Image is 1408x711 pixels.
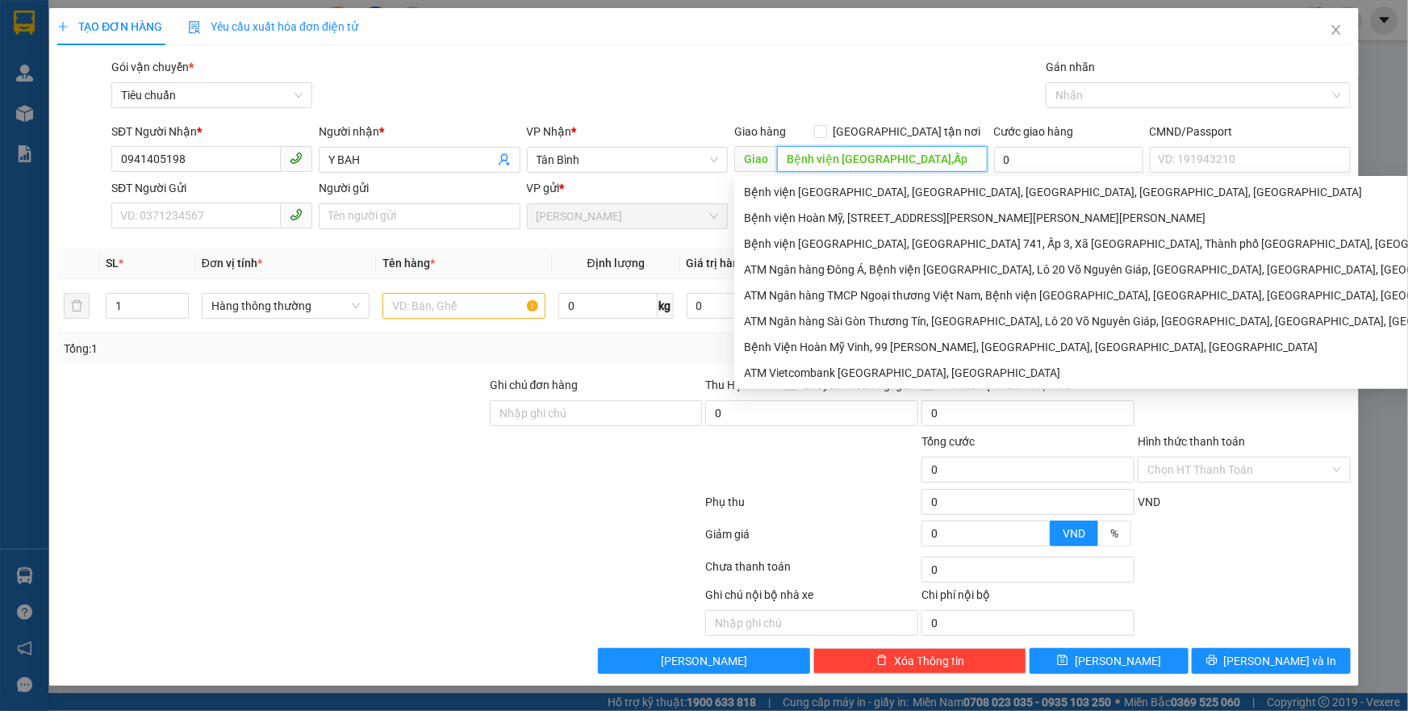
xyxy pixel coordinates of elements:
[57,21,69,32] span: plus
[64,340,544,358] div: Tổng: 1
[1192,648,1351,674] button: printer[PERSON_NAME] và In
[587,257,645,270] span: Định lượng
[527,179,728,197] div: VP gửi
[1063,527,1085,540] span: VND
[319,123,520,140] div: Người nhận
[537,204,718,228] span: Cư Kuin
[687,293,818,319] input: 0
[490,400,703,426] input: Ghi chú đơn hàng
[661,652,747,670] span: [PERSON_NAME]
[734,125,786,138] span: Giao hàng
[111,179,312,197] div: SĐT Người Gửi
[290,152,303,165] span: phone
[527,125,572,138] span: VP Nhận
[490,379,579,391] label: Ghi chú đơn hàng
[188,20,358,33] span: Yêu cầu xuất hóa đơn điện tử
[211,294,360,318] span: Hàng thông thường
[921,435,975,448] span: Tổng cước
[1206,655,1218,667] span: printer
[1075,652,1161,670] span: [PERSON_NAME]
[705,379,742,391] span: Thu Hộ
[57,20,162,33] span: TẠO ĐƠN HÀNG
[813,648,1026,674] button: deleteXóa Thông tin
[290,208,303,221] span: phone
[1330,23,1343,36] span: close
[827,123,988,140] span: [GEOGRAPHIC_DATA] tận nơi
[994,147,1143,173] input: Cước giao hàng
[994,125,1074,138] label: Cước giao hàng
[687,257,746,270] span: Giá trị hàng
[498,153,511,166] span: user-add
[734,146,777,172] span: Giao
[1224,652,1337,670] span: [PERSON_NAME] và In
[894,652,964,670] span: Xóa Thông tin
[188,21,201,34] img: icon
[537,148,718,172] span: Tân Bình
[1138,496,1160,508] span: VND
[777,146,988,172] input: Dọc đường
[64,293,90,319] button: delete
[319,179,520,197] div: Người gửi
[111,123,312,140] div: SĐT Người Nhận
[1046,61,1095,73] label: Gán nhãn
[111,61,194,73] span: Gói vận chuyển
[1057,655,1068,667] span: save
[1150,123,1351,140] div: CMND/Passport
[705,586,918,610] div: Ghi chú nội bộ nhà xe
[598,648,811,674] button: [PERSON_NAME]
[704,525,921,554] div: Giảm giá
[704,493,921,521] div: Phụ thu
[921,586,1134,610] div: Chi phí nội bộ
[876,655,888,667] span: delete
[705,610,918,636] input: Nhập ghi chú
[382,257,435,270] span: Tên hàng
[1138,435,1245,448] label: Hình thức thanh toán
[1314,8,1359,53] button: Close
[704,558,921,586] div: Chưa thanh toán
[106,257,119,270] span: SL
[202,257,262,270] span: Đơn vị tính
[1030,648,1189,674] button: save[PERSON_NAME]
[1110,527,1118,540] span: %
[382,293,545,319] input: VD: Bàn, Ghế
[121,83,303,107] span: Tiêu chuẩn
[658,293,674,319] span: kg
